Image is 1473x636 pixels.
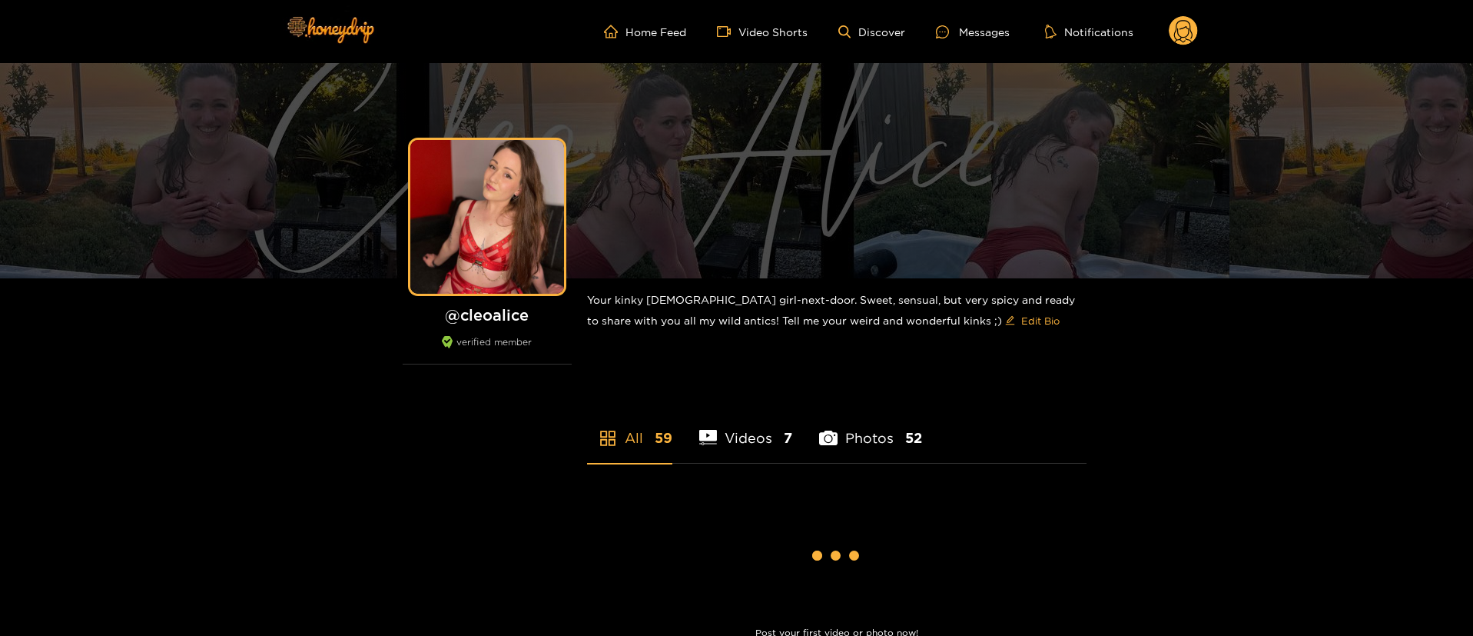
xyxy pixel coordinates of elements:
[1002,308,1063,333] button: editEdit Bio
[587,278,1087,345] div: Your kinky [DEMOGRAPHIC_DATA] girl-next-door. Sweet, sensual, but very spicy and ready to share w...
[784,428,792,448] span: 7
[604,25,625,38] span: home
[1021,313,1060,328] span: Edit Bio
[936,23,1010,41] div: Messages
[655,428,672,448] span: 59
[838,25,905,38] a: Discover
[599,429,617,448] span: appstore
[819,394,922,463] li: Photos
[1005,315,1015,327] span: edit
[1040,24,1138,39] button: Notifications
[717,25,738,38] span: video-camera
[604,25,686,38] a: Home Feed
[403,305,572,325] h1: @ cleoalice
[587,394,672,463] li: All
[403,336,572,365] div: verified member
[905,428,922,448] span: 52
[717,25,808,38] a: Video Shorts
[699,394,793,463] li: Videos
